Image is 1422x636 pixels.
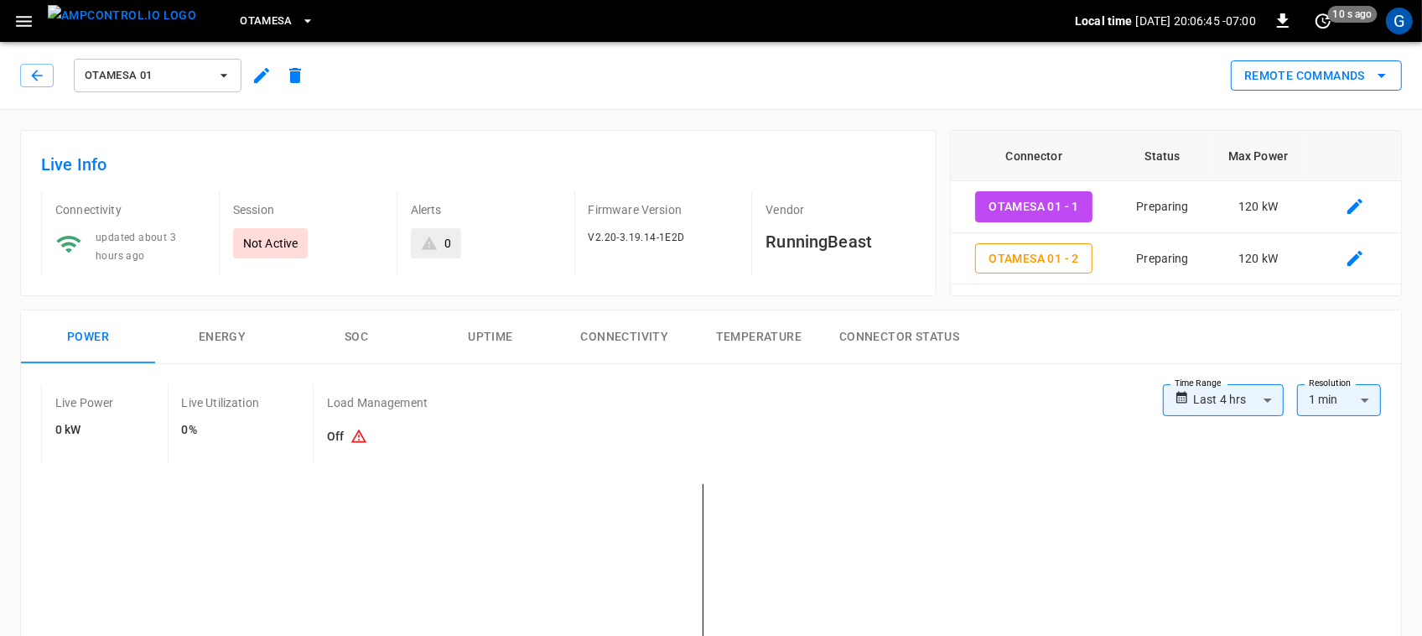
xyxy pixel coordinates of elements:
[692,310,826,364] button: Temperature
[327,421,428,453] h6: Off
[243,235,298,252] p: Not Active
[240,12,293,31] span: OtaMesa
[589,201,739,218] p: Firmware Version
[344,421,374,453] button: Existing capacity schedules won’t take effect because Load Management is turned off. To activate ...
[48,5,196,26] img: ampcontrol.io logo
[1208,131,1308,181] th: Max Power
[975,243,1092,274] button: OtaMesa 01 - 2
[975,191,1092,222] button: OtaMesa 01 - 1
[233,5,321,38] button: OtaMesa
[41,151,916,178] h6: Live Info
[444,235,451,252] div: 0
[1075,13,1133,29] p: Local time
[1117,131,1208,181] th: Status
[589,232,685,243] span: V2.20-3.19.14-1E2D
[1231,60,1402,91] div: remote commands options
[182,421,259,440] h6: 0%
[826,310,973,364] button: Connector Status
[1386,8,1413,34] div: profile-icon
[1117,181,1208,233] td: Preparing
[1310,8,1336,34] button: set refresh interval
[951,131,1401,284] table: connector table
[1193,384,1284,416] div: Last 4 hrs
[1231,60,1402,91] button: Remote Commands
[411,201,561,218] p: Alerts
[55,421,114,440] h6: 0 kW
[1117,233,1208,285] td: Preparing
[233,201,383,218] p: Session
[327,394,428,411] p: Load Management
[96,232,176,262] span: updated about 3 hours ago
[182,394,259,411] p: Live Utilization
[55,394,114,411] p: Live Power
[558,310,692,364] button: Connectivity
[423,310,558,364] button: Uptime
[951,131,1117,181] th: Connector
[155,310,289,364] button: Energy
[21,310,155,364] button: Power
[55,201,205,218] p: Connectivity
[74,59,241,92] button: OtaMesa 01
[1208,181,1308,233] td: 120 kW
[1175,377,1222,390] label: Time Range
[1328,6,1378,23] span: 10 s ago
[765,201,916,218] p: Vendor
[1208,233,1308,285] td: 120 kW
[1136,13,1256,29] p: [DATE] 20:06:45 -07:00
[85,66,209,86] span: OtaMesa 01
[289,310,423,364] button: SOC
[765,228,916,255] h6: RunningBeast
[1309,377,1351,390] label: Resolution
[1297,384,1381,416] div: 1 min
